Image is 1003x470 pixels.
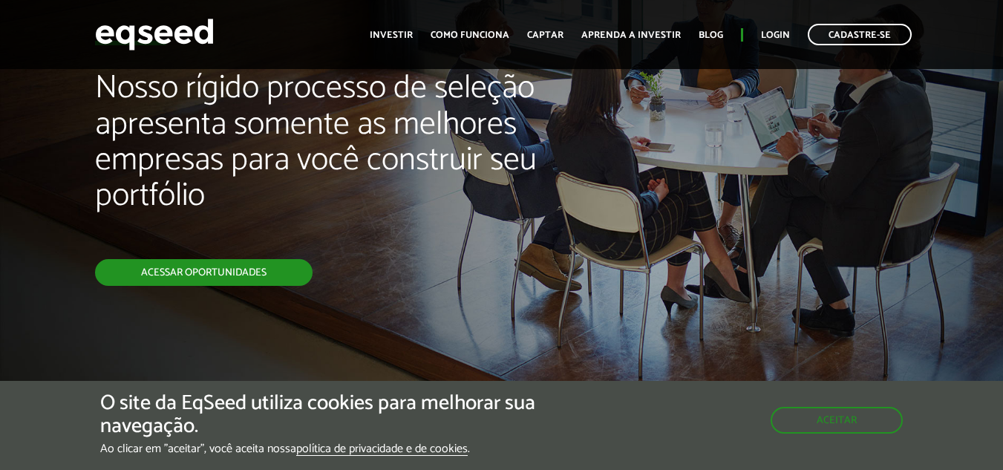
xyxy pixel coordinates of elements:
a: Cadastre-se [808,24,912,45]
a: Aprenda a investir [581,30,681,40]
a: Captar [527,30,563,40]
img: EqSeed [95,15,214,54]
a: política de privacidade e de cookies [296,443,468,456]
button: Aceitar [771,407,903,434]
a: Blog [699,30,723,40]
a: Login [761,30,790,40]
h5: O site da EqSeed utiliza cookies para melhorar sua navegação. [100,392,581,438]
a: Investir [370,30,413,40]
p: Ao clicar em "aceitar", você aceita nossa . [100,442,581,456]
h2: Nosso rígido processo de seleção apresenta somente as melhores empresas para você construir seu p... [95,71,575,259]
a: Acessar oportunidades [95,259,313,286]
a: Como funciona [431,30,509,40]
